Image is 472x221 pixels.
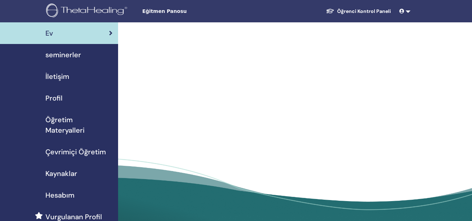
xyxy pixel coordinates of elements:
[45,71,69,82] span: İletişim
[45,190,74,200] span: Hesabım
[326,8,334,14] img: graduation-cap-white.svg
[45,115,112,135] span: Öğretim Materyalleri
[45,93,63,103] span: Profil
[45,50,81,60] span: seminerler
[142,8,247,15] span: Eğitmen Panosu
[45,28,53,38] span: Ev
[320,5,397,18] a: Öğrenci Kontrol Paneli
[45,168,77,179] span: Kaynaklar
[46,3,130,19] img: logo.png
[45,147,106,157] span: Çevrimiçi Öğretim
